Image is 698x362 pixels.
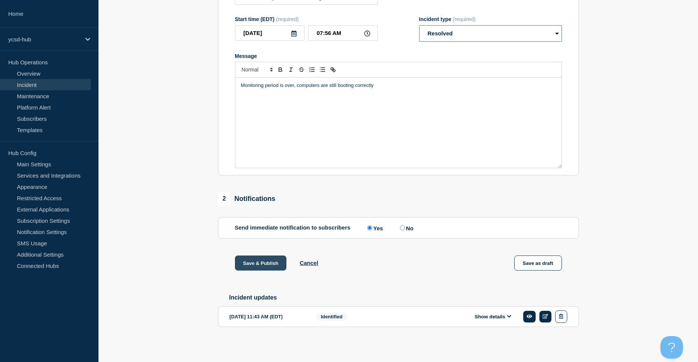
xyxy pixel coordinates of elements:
[218,192,231,205] span: 2
[235,224,351,231] p: Send immediate notification to subscribers
[328,65,338,74] button: Toggle link
[514,256,562,271] button: Save as draft
[229,294,579,301] h2: Incident updates
[400,225,405,230] input: No
[367,225,372,230] input: Yes
[235,25,304,41] input: YYYY-MM-DD
[235,224,562,231] div: Send immediate notification to subscribers
[235,256,287,271] button: Save & Publish
[398,224,413,231] label: No
[238,65,275,74] span: Font size
[276,16,299,22] span: (required)
[472,313,514,320] button: Show details
[235,78,562,168] div: Message
[296,65,307,74] button: Toggle strikethrough text
[419,25,562,42] select: Incident type
[8,36,80,43] p: ycsd-hub
[241,82,556,89] p: Monitoring period is over, computers are still booting correctly
[300,260,318,266] button: Cancel
[307,65,317,74] button: Toggle ordered list
[275,65,286,74] button: Toggle bold text
[453,16,476,22] span: (required)
[316,312,348,321] span: Identified
[419,16,562,22] div: Incident type
[230,310,305,323] div: [DATE] 11:43 AM (EDT)
[317,65,328,74] button: Toggle bulleted list
[660,336,683,359] iframe: Help Scout Beacon - Open
[286,65,296,74] button: Toggle italic text
[235,16,378,22] div: Start time (EDT)
[308,25,378,41] input: HH:MM A
[365,224,383,231] label: Yes
[218,192,276,205] div: Notifications
[235,53,562,59] div: Message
